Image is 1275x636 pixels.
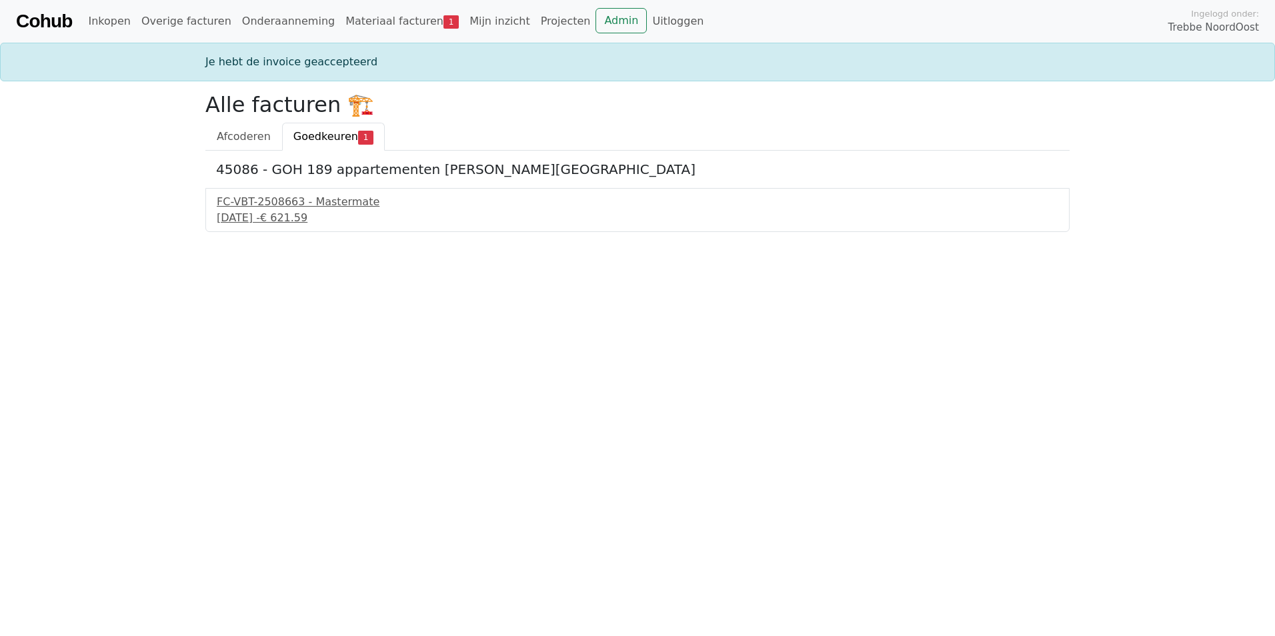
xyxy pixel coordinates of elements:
a: Inkopen [83,8,135,35]
a: Projecten [535,8,596,35]
h2: Alle facturen 🏗️ [205,92,1070,117]
span: 1 [443,15,459,29]
span: Trebbe NoordOost [1168,20,1259,35]
a: Afcoderen [205,123,282,151]
h5: 45086 - GOH 189 appartementen [PERSON_NAME][GEOGRAPHIC_DATA] [216,161,1059,177]
a: Overige facturen [136,8,237,35]
a: Onderaanneming [237,8,340,35]
span: Afcoderen [217,130,271,143]
span: € 621.59 [260,211,307,224]
span: Ingelogd onder: [1191,7,1259,20]
a: Goedkeuren1 [282,123,385,151]
span: 1 [358,131,373,144]
a: Cohub [16,5,72,37]
a: Uitloggen [647,8,709,35]
div: [DATE] - [217,210,1058,226]
div: Je hebt de invoice geaccepteerd [197,54,1078,70]
span: Goedkeuren [293,130,358,143]
a: FC-VBT-2508663 - Mastermate[DATE] -€ 621.59 [217,194,1058,226]
a: Materiaal facturen1 [340,8,464,35]
a: Admin [595,8,647,33]
a: Mijn inzicht [464,8,535,35]
div: FC-VBT-2508663 - Mastermate [217,194,1058,210]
